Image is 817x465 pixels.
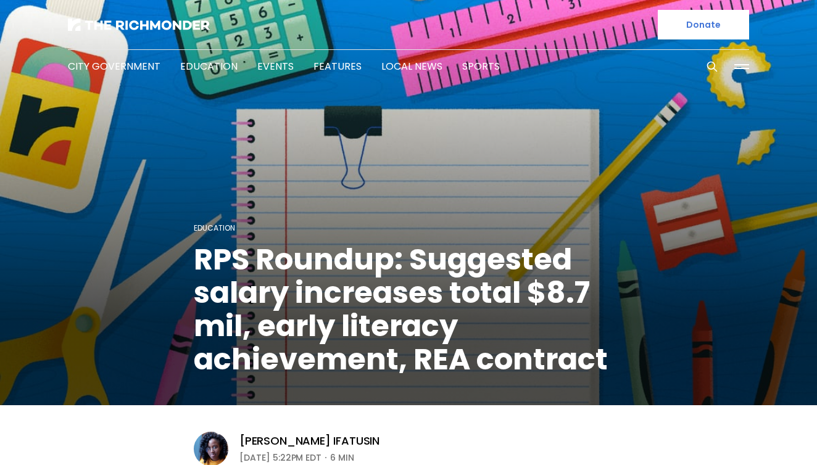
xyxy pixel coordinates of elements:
[330,450,354,465] span: 6 min
[194,243,623,376] h1: RPS Roundup: Suggested salary increases total $8.7 mil, early literacy achievement, REA contract
[712,405,817,465] iframe: portal-trigger
[194,223,235,233] a: Education
[257,59,294,73] a: Events
[239,450,321,465] time: [DATE] 5:22PM EDT
[68,59,160,73] a: City Government
[239,434,379,448] a: [PERSON_NAME] Ifatusin
[68,19,210,31] img: The Richmonder
[658,10,749,39] a: Donate
[313,59,362,73] a: Features
[462,59,500,73] a: Sports
[703,57,721,76] button: Search this site
[381,59,442,73] a: Local News
[180,59,238,73] a: Education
